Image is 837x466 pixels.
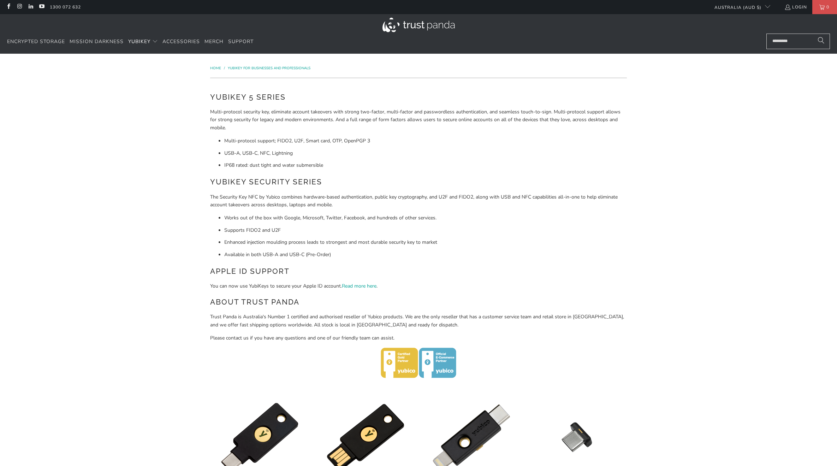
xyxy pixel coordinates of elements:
[210,193,627,209] p: The Security Key NFC by Yubico combines hardware-based authentication, public key cryptography, a...
[7,34,254,50] nav: Translation missing: en.navigation.header.main_nav
[210,282,627,290] p: You can now use YubiKeys to secure your Apple ID account. .
[162,34,200,50] a: Accessories
[224,149,627,157] li: USB-A, USB-C, NFC, Lightning
[210,66,222,71] a: Home
[224,226,627,234] li: Supports FIDO2 and U2F
[210,313,627,329] p: Trust Panda is Australia's Number 1 certified and authorised reseller of Yubico products. We are ...
[224,161,627,169] li: IP68 rated: dust tight and water submersible
[224,238,627,246] li: Enhanced injection moulding process leads to strongest and most durable security key to market
[50,3,81,11] a: 1300 072 632
[228,38,254,45] span: Support
[210,66,221,71] span: Home
[224,66,225,71] span: /
[224,214,627,222] li: Works out of the box with Google, Microsoft, Twitter, Facebook, and hundreds of other services.
[162,38,200,45] span: Accessories
[38,4,44,10] a: Trust Panda Australia on YouTube
[16,4,22,10] a: Trust Panda Australia on Instagram
[70,38,124,45] span: Mission Darkness
[210,296,627,308] h2: About Trust Panda
[28,4,34,10] a: Trust Panda Australia on LinkedIn
[342,283,376,289] a: Read more here
[128,34,158,50] summary: YubiKey
[210,92,627,103] h2: YubiKey 5 Series
[228,66,310,71] a: YubiKey for Businesses and Professionals
[7,34,65,50] a: Encrypted Storage
[210,334,627,342] p: Please contact us if you have any questions and one of our friendly team can assist.
[766,34,830,49] input: Search...
[224,251,627,259] li: Available in both USB-A and USB-C (Pre-Order)
[224,137,627,145] li: Multi-protocol support; FIDO2, U2F, Smart card, OTP, OpenPGP 3
[70,34,124,50] a: Mission Darkness
[210,108,627,132] p: Multi-protocol security key, eliminate account takeovers with strong two-factor, multi-factor and...
[204,34,224,50] a: Merch
[7,38,65,45] span: Encrypted Storage
[128,38,150,45] span: YubiKey
[228,34,254,50] a: Support
[812,34,830,49] button: Search
[784,3,807,11] a: Login
[204,38,224,45] span: Merch
[210,266,627,277] h2: Apple ID Support
[382,18,455,32] img: Trust Panda Australia
[210,176,627,188] h2: YubiKey Security Series
[5,4,11,10] a: Trust Panda Australia on Facebook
